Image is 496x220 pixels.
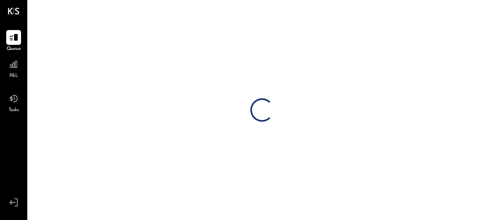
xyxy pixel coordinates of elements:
a: P&L [0,57,27,80]
span: Tasks [9,107,19,114]
a: Queue [0,30,27,53]
a: Tasks [0,91,27,114]
span: Queue [7,46,21,53]
span: P&L [9,73,18,80]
